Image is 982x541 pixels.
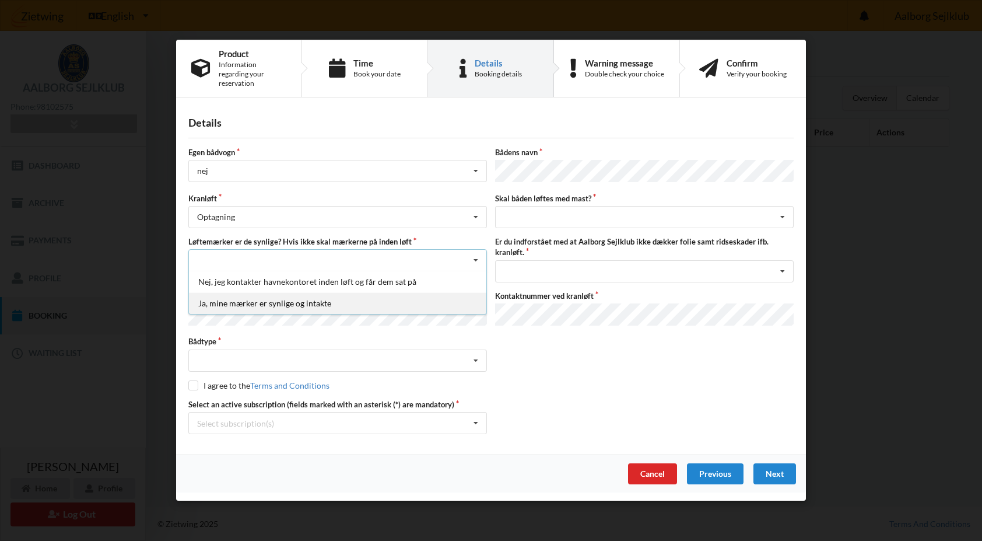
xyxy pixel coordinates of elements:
[475,58,522,68] div: Details
[219,49,286,58] div: Product
[188,116,794,130] div: Details
[353,58,401,68] div: Time
[197,167,208,176] div: nej
[753,464,796,485] div: Next
[188,237,487,247] label: Løftemærker er de synlige? Hvis ikke skal mærkerne på inden løft
[189,271,486,293] div: Nej, jeg kontakter havnekontoret inden løft og får dem sat på
[197,214,235,222] div: Optagning
[189,293,486,315] div: Ja, mine mærker er synlige og intakte
[188,337,487,347] label: Bådtype
[727,69,787,79] div: Verify your booking
[188,381,329,390] label: I agree to the
[585,69,664,79] div: Double check your choice
[687,464,743,485] div: Previous
[188,193,487,204] label: Kranløft
[727,58,787,68] div: Confirm
[197,418,274,428] div: Select subscription(s)
[250,381,329,390] a: Terms and Conditions
[495,148,794,158] label: Bådens navn
[628,464,677,485] div: Cancel
[475,69,522,79] div: Booking details
[188,148,487,158] label: Egen bådvogn
[495,237,794,258] label: Er du indforstået med at Aalborg Sejlklub ikke dækker folie samt ridseskader ifb. kranløft.
[188,400,487,410] label: Select an active subscription (fields marked with an asterisk (*) are mandatory)
[495,291,794,301] label: Kontaktnummer ved kranløft
[585,58,664,68] div: Warning message
[495,193,794,204] label: Skal båden løftes med mast?
[219,60,286,88] div: Information regarding your reservation
[353,69,401,79] div: Book your date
